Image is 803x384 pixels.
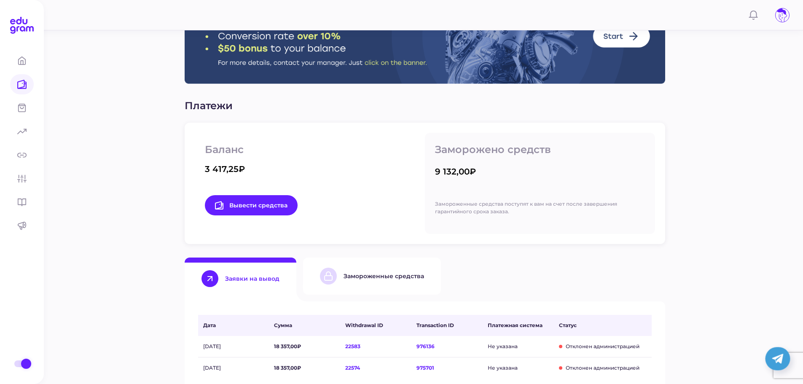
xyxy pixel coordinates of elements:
[344,272,424,280] div: Замороженные средства
[345,364,411,372] span: 22574
[416,322,483,329] span: Transaction ID
[185,99,665,113] p: Платежи
[203,343,269,350] span: [DATE]
[274,343,340,350] span: 18 357,00₽
[205,195,298,215] a: Вывести средства
[435,166,476,177] div: 9 132,00₽
[205,143,415,156] p: Баланс
[345,343,411,350] span: 22583
[435,200,645,215] p: Замороженные средства поступят к вам на счет после завершения гарантийного срока заказа.
[559,322,652,329] span: Статус
[488,322,554,329] span: Платежная система
[203,364,269,372] span: [DATE]
[274,322,340,329] span: Сумма
[225,275,279,282] div: Заявки на вывод
[488,343,554,350] span: Не указана
[435,143,645,156] p: Заморожено средств
[203,322,269,329] span: Дата
[345,322,411,329] span: Withdrawal ID
[488,364,554,372] span: Не указана
[416,343,483,350] span: 976136
[274,364,340,372] span: 18 357,00₽
[185,258,296,295] button: Заявки на вывод
[198,315,652,379] div: Withdraw Requests
[559,343,652,350] span: Отклонен администрацией
[416,364,483,372] span: 975701
[215,201,287,209] span: Вывести средства
[559,364,652,372] span: Отклонен администрацией
[205,163,245,175] div: 3 417,25₽
[303,258,441,295] button: Замороженные средства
